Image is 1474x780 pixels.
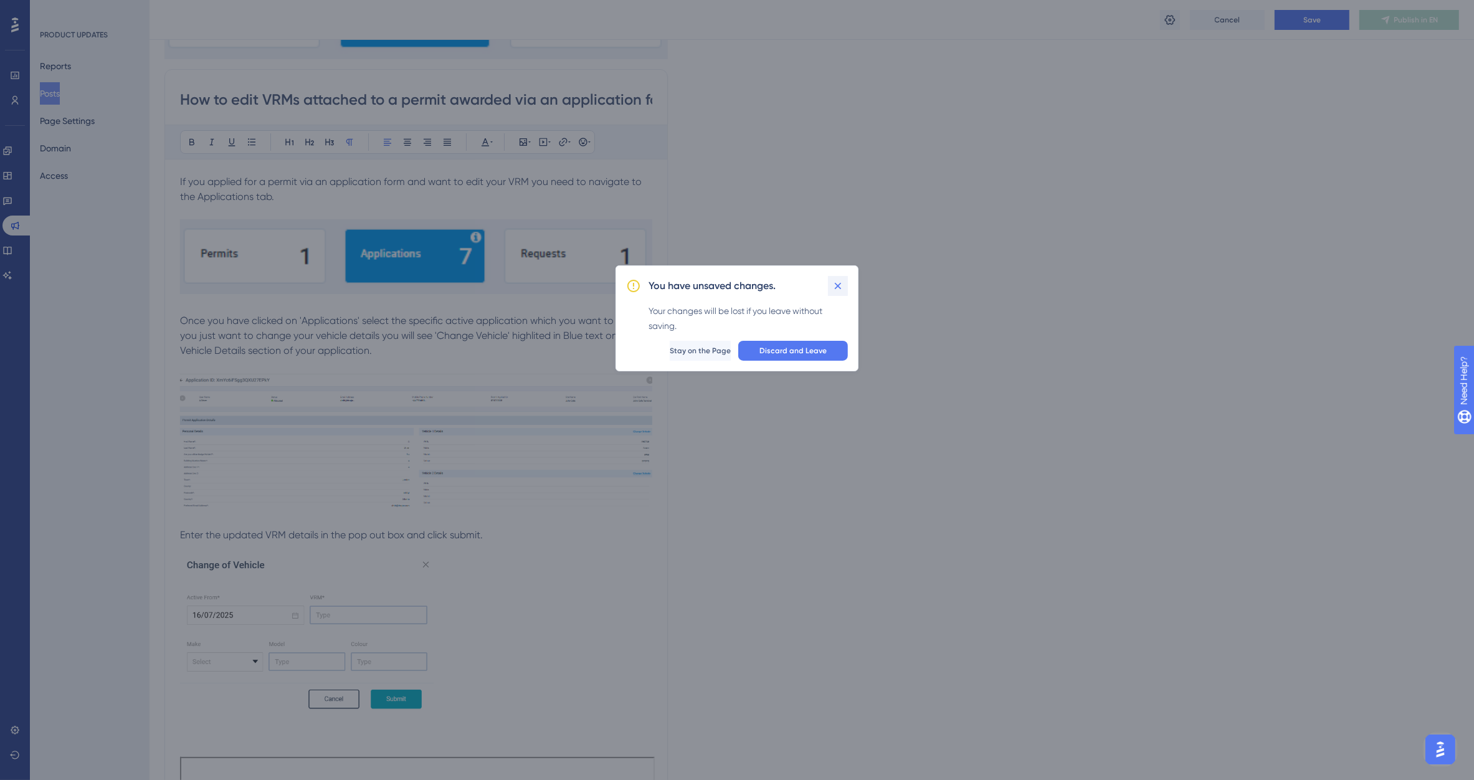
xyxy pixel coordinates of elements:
span: Need Help? [29,3,78,18]
h2: You have unsaved changes. [649,278,776,293]
span: Stay on the Page [670,346,731,356]
iframe: UserGuiding AI Assistant Launcher [1422,731,1459,768]
div: Your changes will be lost if you leave without saving. [649,303,848,333]
span: Discard and Leave [759,346,827,356]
